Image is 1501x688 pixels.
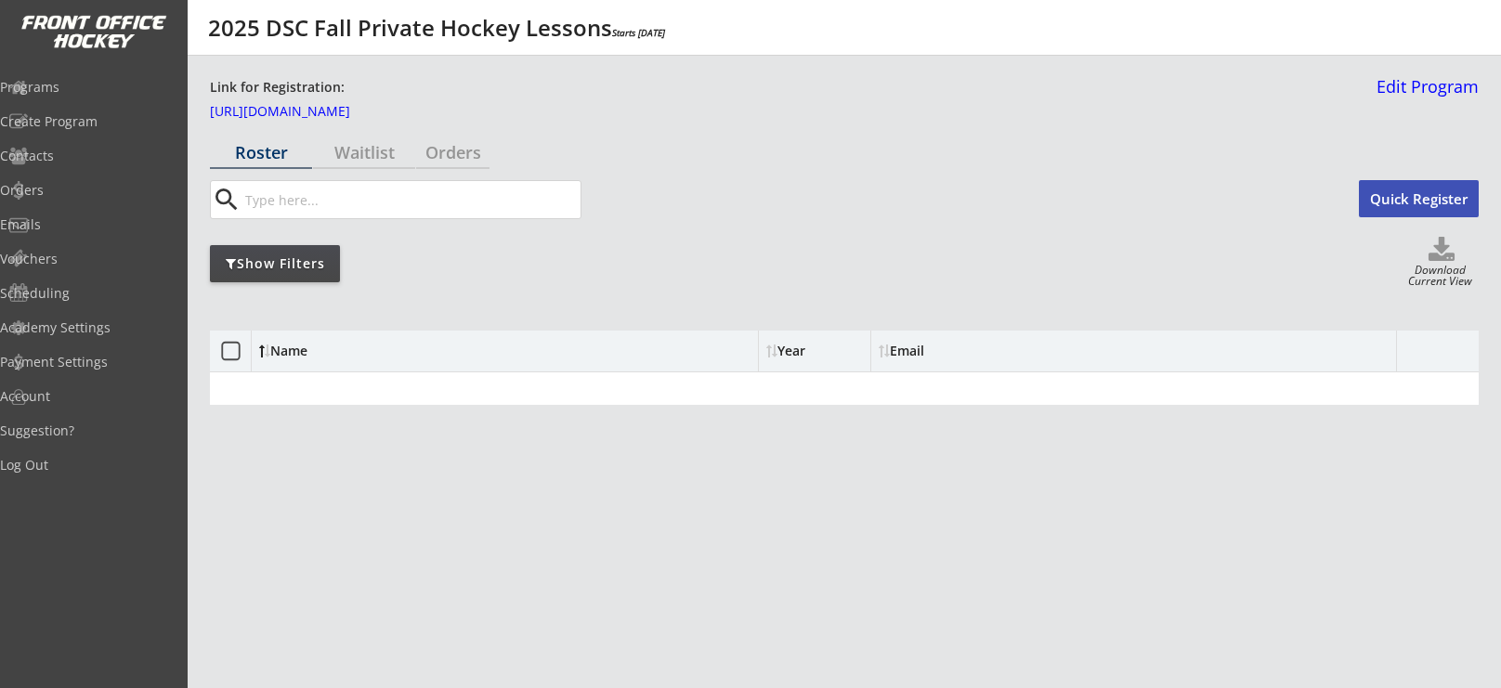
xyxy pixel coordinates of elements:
[612,26,665,39] em: Starts [DATE]
[210,254,340,273] div: Show Filters
[259,344,411,357] div: Name
[313,144,415,161] div: Waitlist
[1369,78,1479,110] a: Edit Program
[1402,265,1479,290] div: Download Current View
[766,344,863,357] div: Year
[211,185,241,214] button: search
[210,144,312,161] div: Roster
[210,105,396,125] a: [URL][DOMAIN_NAME]
[416,144,489,161] div: Orders
[1404,237,1479,265] button: Click to download full roster. Your browser settings may try to block it, check your security set...
[879,344,1046,357] div: Email
[1359,180,1479,217] button: Quick Register
[208,17,665,39] div: 2025 DSC Fall Private Hockey Lessons
[20,15,167,49] img: FOH%20White%20Logo%20Transparent.png
[210,78,347,97] div: Link for Registration:
[241,181,581,218] input: Type here...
